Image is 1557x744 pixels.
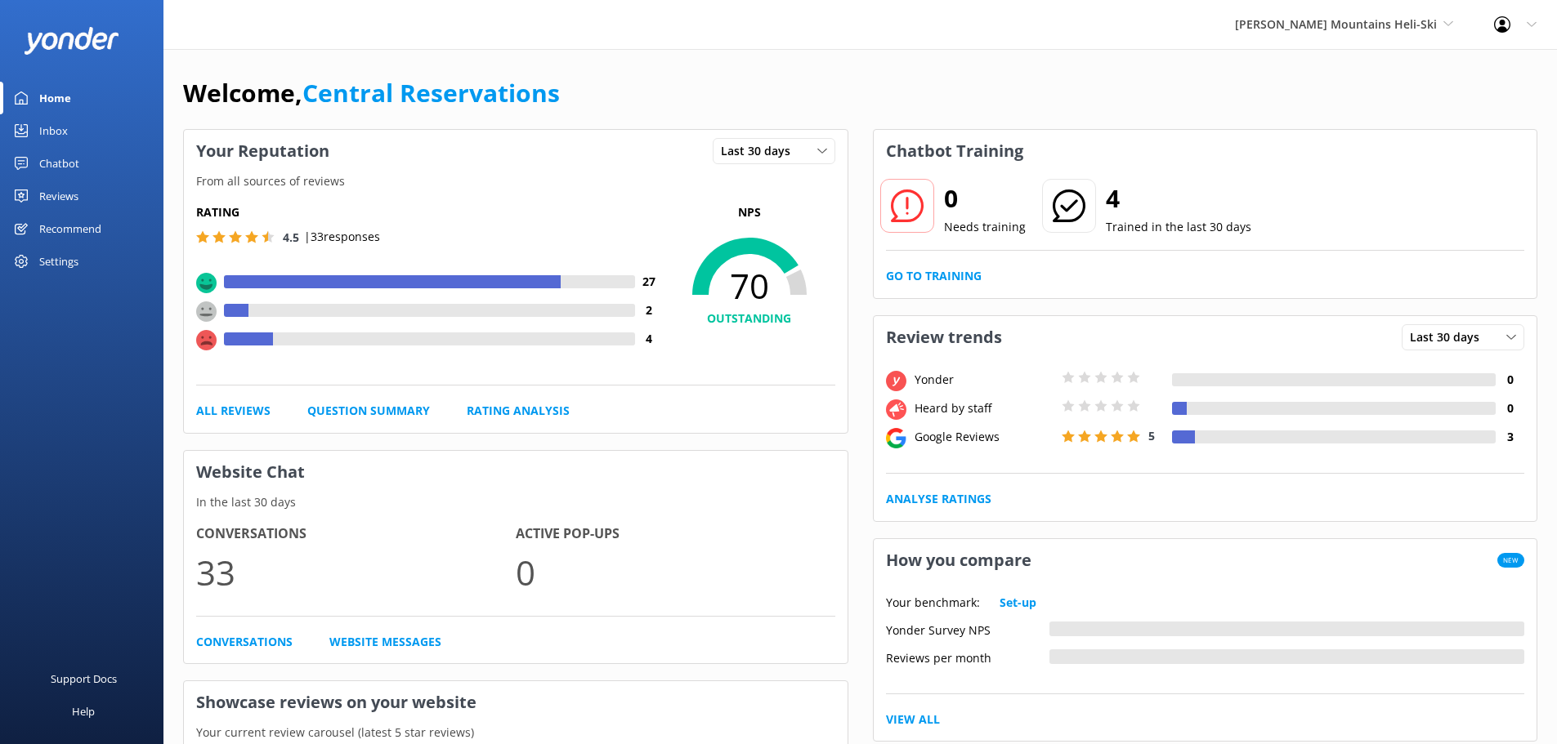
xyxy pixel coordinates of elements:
[184,493,848,511] p: In the last 30 days
[886,267,982,285] a: Go to Training
[72,695,95,728] div: Help
[874,539,1044,581] h3: How you compare
[1496,371,1524,389] h4: 0
[1496,399,1524,417] h4: 0
[874,316,1014,359] h3: Review trends
[664,310,835,327] h4: OUTSTANDING
[1497,553,1524,568] span: New
[944,218,1026,236] p: Needs training
[635,301,664,319] h4: 2
[39,114,68,147] div: Inbox
[635,273,664,291] h4: 27
[183,74,560,113] h1: Welcome,
[1148,428,1155,443] span: 5
[886,621,1049,636] div: Yonder Survey NPS
[302,76,560,109] a: Central Reservations
[39,245,78,278] div: Settings
[184,451,848,493] h3: Website Chat
[516,523,835,545] h4: Active Pop-ups
[184,130,342,172] h3: Your Reputation
[184,681,848,724] h3: Showcase reviews on your website
[886,594,980,612] p: Your benchmark:
[910,428,1058,446] div: Google Reviews
[1106,179,1251,218] h2: 4
[196,402,271,420] a: All Reviews
[184,172,848,190] p: From all sources of reviews
[25,27,119,54] img: yonder-white-logo.png
[910,399,1058,417] div: Heard by staff
[516,545,835,599] p: 0
[664,203,835,221] p: NPS
[1235,16,1437,32] span: [PERSON_NAME] Mountains Heli-Ski
[39,82,71,114] div: Home
[196,633,293,651] a: Conversations
[635,330,664,348] h4: 4
[664,265,835,306] span: 70
[1000,594,1036,612] a: Set-up
[184,724,848,742] p: Your current review carousel (latest 5 star reviews)
[196,523,516,545] h4: Conversations
[721,142,800,160] span: Last 30 days
[39,147,79,180] div: Chatbot
[51,662,117,695] div: Support Docs
[910,371,1058,389] div: Yonder
[304,228,380,246] p: | 33 responses
[467,402,570,420] a: Rating Analysis
[329,633,441,651] a: Website Messages
[1496,428,1524,446] h4: 3
[944,179,1026,218] h2: 0
[886,711,940,728] a: View All
[196,203,664,221] h5: Rating
[874,130,1036,172] h3: Chatbot Training
[1410,328,1489,346] span: Last 30 days
[886,490,991,508] a: Analyse Ratings
[39,212,101,245] div: Recommend
[307,402,430,420] a: Question Summary
[283,229,299,245] span: 4.5
[39,180,78,212] div: Reviews
[1106,218,1251,236] p: Trained in the last 30 days
[886,649,1049,664] div: Reviews per month
[196,545,516,599] p: 33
